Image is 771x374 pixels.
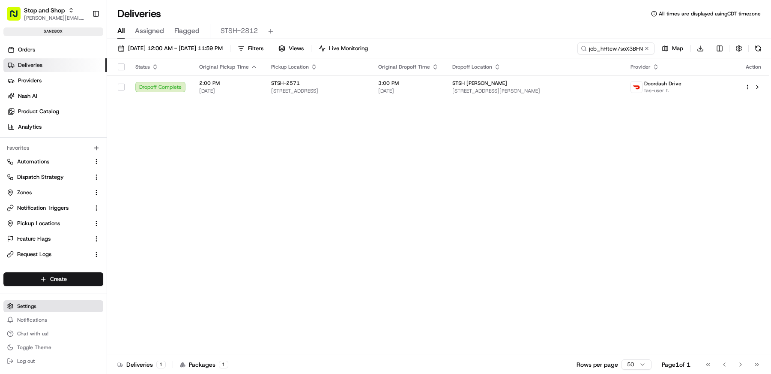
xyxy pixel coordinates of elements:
div: 💻 [72,192,79,199]
button: Toggle Theme [3,341,103,353]
span: Notification Triggers [17,204,69,212]
button: Views [275,42,308,54]
span: Create [50,275,67,283]
a: Product Catalog [3,105,107,118]
button: Request Logs [3,247,103,261]
button: Notification Triggers [3,201,103,215]
div: 1 [219,361,228,368]
span: Pickup Location [271,63,309,70]
img: 4037041995827_4c49e92c6e3ed2e3ec13_72.png [18,81,33,97]
span: Stop and Shop [24,6,65,15]
span: Notifications [17,317,47,323]
button: Chat with us! [3,328,103,340]
button: Automations [3,155,103,169]
input: Clear [22,55,141,64]
span: Product Catalog [18,108,59,115]
button: [DATE] 12:00 AM - [DATE] 11:59 PM [114,42,227,54]
span: Orders [18,46,35,54]
a: Request Logs [7,250,90,258]
span: Views [289,45,304,52]
button: Settings [3,300,103,312]
span: Doordash Drive [644,80,681,87]
button: Dispatch Strategy [3,170,103,184]
div: Start new chat [39,81,140,90]
a: Notification Triggers [7,204,90,212]
span: [PERSON_NAME] [27,156,69,163]
span: [DATE] [199,87,257,94]
span: • [71,133,74,139]
span: Provider [631,63,651,70]
span: Analytics [18,123,42,131]
span: STSH-2571 [271,80,300,87]
a: Zones [7,189,90,196]
a: Nash AI [3,89,107,103]
span: Providers [18,77,42,84]
a: Deliveries [3,58,107,72]
img: Nash [9,8,26,25]
span: Nash AI [18,92,37,100]
span: [DATE] [378,87,439,94]
span: Knowledge Base [17,191,66,200]
button: Live Monitoring [315,42,372,54]
a: 📗Knowledge Base [5,188,69,203]
div: Deliveries [117,360,166,369]
a: Powered byPylon [60,212,104,219]
div: Page 1 of 1 [662,360,690,369]
span: All [117,26,125,36]
div: 📗 [9,192,15,199]
span: Flagged [174,26,200,36]
button: Stop and Shop[PERSON_NAME][EMAIL_ADDRESS][DOMAIN_NAME] [3,3,89,24]
button: Map [658,42,687,54]
span: [DATE] 12:00 AM - [DATE] 11:59 PM [128,45,223,52]
span: [STREET_ADDRESS][PERSON_NAME] [452,87,617,94]
p: Rows per page [577,360,618,369]
span: API Documentation [81,191,137,200]
span: Status [135,63,150,70]
input: Type to search [577,42,654,54]
span: Assigned [135,26,164,36]
div: We're available if you need us! [39,90,118,97]
div: sandbox [3,27,103,36]
button: See all [133,109,156,120]
button: Pickup Locations [3,217,103,230]
a: Feature Flags [7,235,90,243]
img: doordash_logo_v2.png [631,81,642,93]
div: 1 [156,361,166,368]
span: Deliveries [18,61,42,69]
span: Feature Flags [17,235,51,243]
span: Toggle Theme [17,344,51,351]
img: Ami Wang [9,148,22,161]
button: Log out [3,355,103,367]
button: Feature Flags [3,232,103,246]
a: 💻API Documentation [69,188,141,203]
span: Dropoff Location [452,63,492,70]
span: All times are displayed using CDT timezone [659,10,761,17]
button: Start new chat [146,84,156,94]
div: Packages [180,360,228,369]
a: Automations [7,158,90,166]
span: Filters [248,45,263,52]
span: STSH-2812 [221,26,258,36]
span: 3:00 PM [378,80,439,87]
span: Log out [17,358,35,365]
button: Refresh [752,42,764,54]
span: tas-user t. [644,87,681,94]
span: Automations [17,158,49,166]
button: [PERSON_NAME][EMAIL_ADDRESS][DOMAIN_NAME] [24,15,85,21]
span: Request Logs [17,250,51,258]
span: Live Monitoring [329,45,368,52]
span: Settings [17,303,36,310]
button: Zones [3,186,103,199]
span: • [71,156,74,163]
p: Welcome 👋 [9,34,156,48]
a: Pickup Locations [7,220,90,227]
h1: Deliveries [117,7,161,21]
span: 2:00 PM [199,80,257,87]
div: Favorites [3,141,103,155]
img: 1736555255976-a54dd68f-1ca7-489b-9aae-adbdc363a1c4 [9,81,24,97]
div: Action [744,63,762,70]
span: [PERSON_NAME] [27,133,69,139]
a: Dispatch Strategy [7,173,90,181]
a: Analytics [3,120,107,134]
